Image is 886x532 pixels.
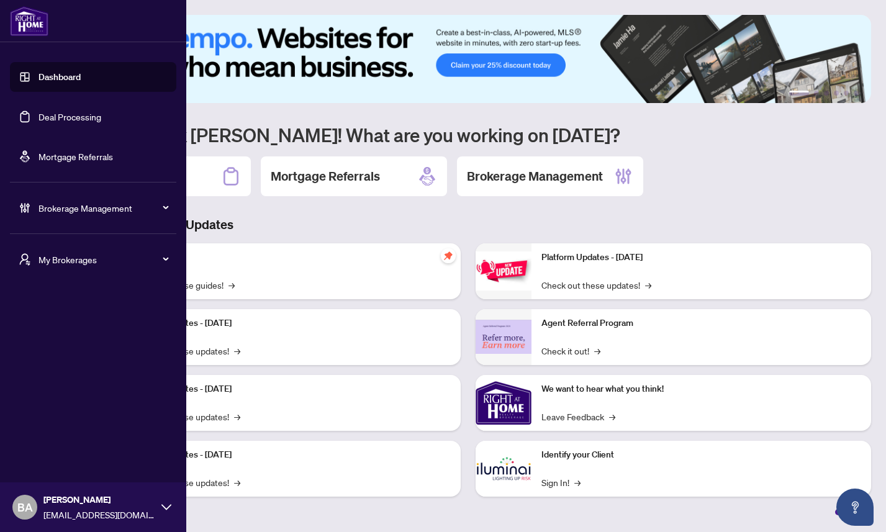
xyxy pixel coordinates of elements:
span: user-switch [19,253,31,266]
img: Identify your Client [476,441,531,497]
img: Agent Referral Program [476,320,531,354]
img: Slide 0 [65,15,871,103]
p: We want to hear what you think! [541,382,862,396]
span: → [594,344,600,358]
span: [EMAIL_ADDRESS][DOMAIN_NAME] [43,508,155,521]
span: → [234,476,240,489]
p: Agent Referral Program [541,317,862,330]
a: Dashboard [38,71,81,83]
span: → [574,476,581,489]
img: logo [10,6,48,36]
button: 5 [844,91,849,96]
span: BA [17,498,33,516]
h1: Welcome back [PERSON_NAME]! What are you working on [DATE]? [65,123,871,147]
a: Check it out!→ [541,344,600,358]
img: We want to hear what you think! [476,375,531,431]
p: Platform Updates - [DATE] [130,448,451,462]
a: Deal Processing [38,111,101,122]
span: Brokerage Management [38,201,168,215]
span: → [228,278,235,292]
button: 1 [789,91,809,96]
h2: Mortgage Referrals [271,168,380,185]
a: Mortgage Referrals [38,151,113,162]
img: Platform Updates - June 23, 2025 [476,251,531,291]
span: pushpin [441,248,456,263]
span: → [645,278,651,292]
p: Platform Updates - [DATE] [130,382,451,396]
h2: Brokerage Management [467,168,603,185]
span: → [609,410,615,423]
span: My Brokerages [38,253,168,266]
span: [PERSON_NAME] [43,493,155,507]
a: Check out these updates!→ [541,278,651,292]
button: 4 [834,91,839,96]
a: Leave Feedback→ [541,410,615,423]
button: 3 [824,91,829,96]
p: Self-Help [130,251,451,264]
button: 6 [854,91,859,96]
p: Identify your Client [541,448,862,462]
h3: Brokerage & Industry Updates [65,216,871,233]
span: → [234,344,240,358]
p: Platform Updates - [DATE] [541,251,862,264]
span: → [234,410,240,423]
p: Platform Updates - [DATE] [130,317,451,330]
a: Sign In!→ [541,476,581,489]
button: Open asap [836,489,874,526]
button: 2 [814,91,819,96]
